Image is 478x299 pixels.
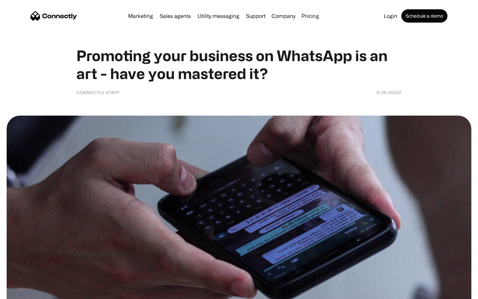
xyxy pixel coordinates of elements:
a: Sales agents [157,13,194,19]
a: Login [381,13,400,19]
aside: Language selected: English [7,287,40,297]
a: Marketing [125,13,156,19]
a: Utility messaging [195,13,242,19]
a: Support [243,13,268,19]
a: Schedule a demo [401,9,447,23]
div: Company [272,11,295,21]
ul: Language list [13,287,40,297]
div: Connectly Staff [76,89,119,96]
h1: Promoting your business on WhatsApp is an art - have you mastered it? [76,47,402,82]
a: Pricing [299,13,322,19]
div: 2/16/20222 [376,89,402,96]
